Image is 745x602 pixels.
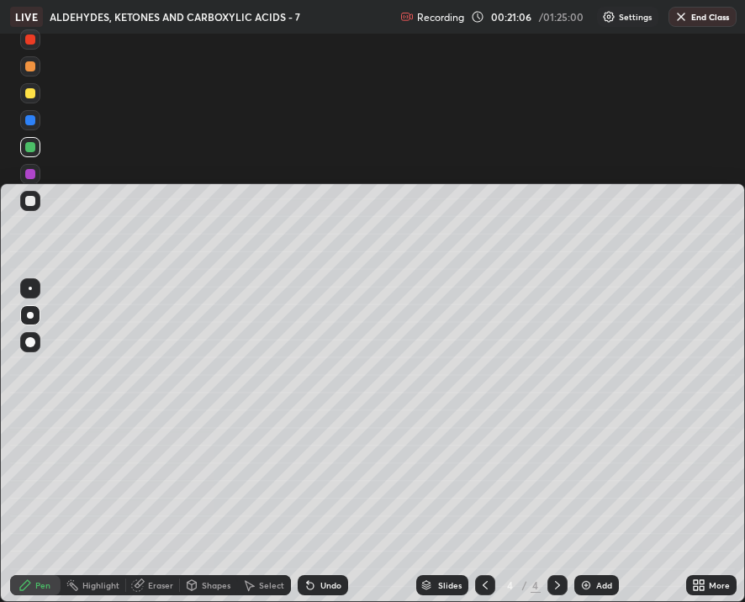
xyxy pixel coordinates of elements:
div: 4 [531,578,541,593]
button: End Class [668,7,737,27]
img: class-settings-icons [602,10,616,24]
p: LIVE [15,10,38,24]
div: / [522,580,527,590]
div: Highlight [82,581,119,589]
div: Add [596,581,612,589]
img: recording.375f2c34.svg [400,10,414,24]
img: add-slide-button [579,578,593,592]
div: 4 [502,580,519,590]
p: Recording [417,11,464,24]
div: Eraser [148,581,173,589]
p: ALDEHYDES, KETONES AND CARBOXYLIC ACIDS - 7 [50,10,300,24]
div: More [709,581,730,589]
img: end-class-cross [674,10,688,24]
div: Shapes [202,581,230,589]
div: Select [259,581,284,589]
p: Settings [619,13,652,21]
div: Pen [35,581,50,589]
div: Slides [438,581,462,589]
div: Undo [320,581,341,589]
